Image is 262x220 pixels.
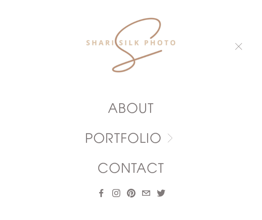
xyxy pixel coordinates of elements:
[85,131,177,145] a: PORTFOLIO
[141,188,151,198] a: sharisilkphoto@gmail.com
[85,16,177,77] img: Shari Silk Photo
[156,188,166,198] a: Twitter
[111,188,121,198] a: Instagram
[108,102,154,115] a: ABOUT
[96,188,106,198] a: Facebook
[126,188,136,198] a: Pinterest
[97,161,164,175] a: CONTACT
